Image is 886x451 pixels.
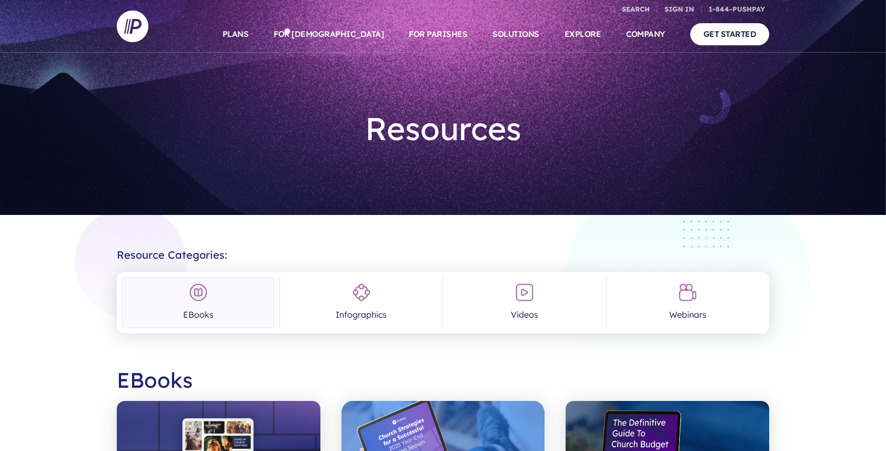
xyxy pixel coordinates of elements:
[285,277,437,328] a: Infographics
[492,16,539,53] a: SOLUTIONS
[612,277,764,328] a: Webinars
[223,16,249,53] a: PLANS
[515,283,534,302] img: Videos Icon
[409,16,467,53] a: FOR PARISHES
[122,277,274,328] a: EBooks
[352,283,371,302] img: Infographics Icon
[690,23,770,45] a: GET STARTED
[678,283,697,302] img: Webinars Icon
[565,16,601,53] a: EXPLORE
[274,16,384,53] a: FOR [DEMOGRAPHIC_DATA]
[117,240,769,261] h2: Resource Categories:
[448,277,600,328] a: Videos
[189,283,208,302] img: EBooks Icon
[626,16,665,53] a: COMPANY
[288,101,598,156] h1: Resources
[117,359,769,401] h2: EBooks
